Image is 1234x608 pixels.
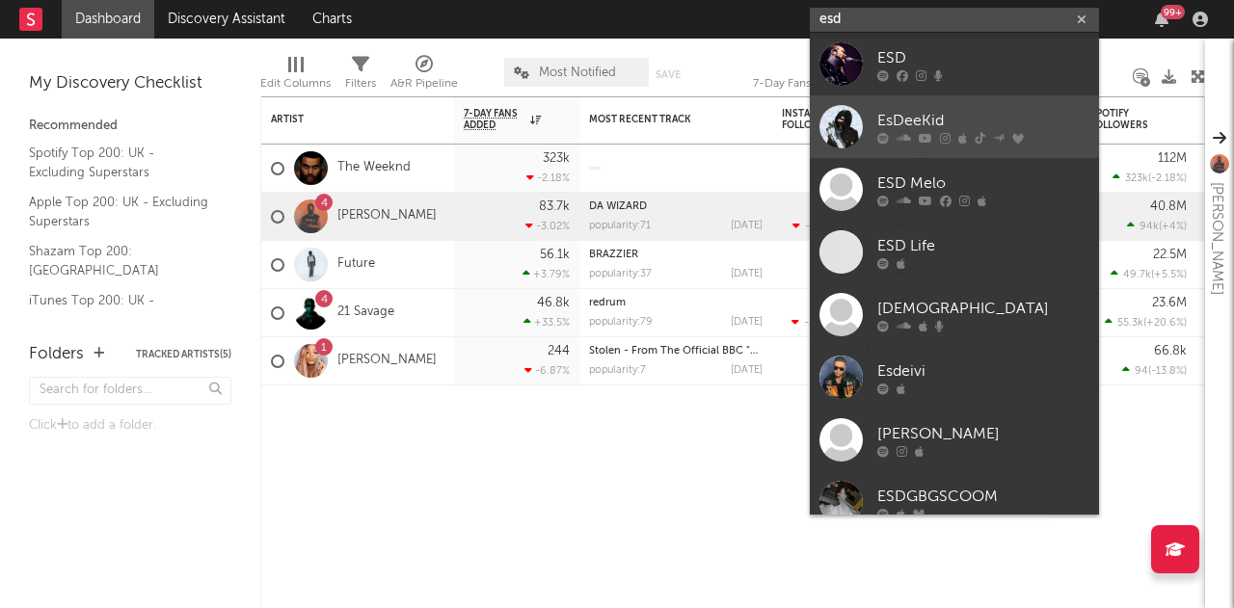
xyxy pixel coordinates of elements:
[1113,172,1187,184] div: ( )
[543,152,570,165] div: 323k
[731,365,763,376] div: [DATE]
[523,268,570,280] div: +3.79 %
[589,114,734,125] div: Most Recent Track
[877,109,1089,132] div: EsDeeKid
[589,201,763,212] div: DA WIZARD
[791,316,878,329] div: ( )
[877,485,1089,508] div: ESDGBGSCOOM
[1125,173,1148,184] span: 323k
[1146,318,1184,329] span: +20.6 %
[29,72,231,95] div: My Discovery Checklist
[1127,220,1187,232] div: ( )
[1151,173,1184,184] span: -2.18 %
[810,158,1099,221] a: ESD Melo
[29,143,212,182] a: Spotify Top 200: UK - Excluding Superstars
[877,297,1089,320] div: [DEMOGRAPHIC_DATA]
[136,350,231,359] button: Tracked Artists(5)
[337,256,375,273] a: Future
[877,46,1089,69] div: ESD
[1135,366,1148,377] span: 94
[537,297,570,309] div: 46.8k
[29,115,231,138] div: Recommended
[753,48,898,104] div: 7-Day Fans Added (7-Day Fans Added)
[524,364,570,377] div: -6.87 %
[1161,5,1185,19] div: 99 +
[390,72,458,95] div: A&R Pipeline
[810,8,1099,32] input: Search for artists
[589,298,763,308] div: redrum
[731,317,763,328] div: [DATE]
[782,108,849,131] div: Instagram Followers
[1122,364,1187,377] div: ( )
[877,359,1089,383] div: Esdeivi
[337,208,437,225] a: [PERSON_NAME]
[810,95,1099,158] a: EsDeeKid
[337,304,394,321] a: 21 Savage
[1111,268,1187,280] div: ( )
[589,269,652,279] div: popularity: 37
[804,318,835,329] span: -22.5k
[1152,297,1187,309] div: 23.6M
[29,290,212,330] a: iTunes Top 200: UK - Excluding Catalog
[805,222,837,232] span: -59.3k
[1150,200,1187,213] div: 40.8M
[1153,249,1187,261] div: 22.5M
[753,72,898,95] div: 7-Day Fans Added (7-Day Fans Added)
[877,422,1089,445] div: [PERSON_NAME]
[1162,222,1184,232] span: +4 %
[589,221,651,231] div: popularity: 71
[810,283,1099,346] a: [DEMOGRAPHIC_DATA]
[337,160,411,176] a: The Weeknd
[29,192,212,231] a: Apple Top 200: UK - Excluding Superstars
[1105,316,1187,329] div: ( )
[345,48,376,104] div: Filters
[877,172,1089,195] div: ESD Melo
[271,114,416,125] div: Artist
[731,221,763,231] div: [DATE]
[523,316,570,329] div: +33.5 %
[1154,270,1184,280] span: +5.5 %
[29,241,212,280] a: Shazam Top 200: [GEOGRAPHIC_DATA]
[1205,182,1228,295] div: [PERSON_NAME]
[1140,222,1159,232] span: 94k
[1090,108,1158,131] div: Spotify Followers
[810,346,1099,409] a: Esdeivi
[810,471,1099,534] a: ESDGBGSCOOM
[810,221,1099,283] a: ESD Life
[29,377,231,405] input: Search for folders...
[731,269,763,279] div: [DATE]
[260,72,331,95] div: Edit Columns
[656,69,681,80] button: Save
[1117,318,1143,329] span: 55.3k
[540,249,570,261] div: 56.1k
[539,200,570,213] div: 83.7k
[345,72,376,95] div: Filters
[589,201,647,212] a: DA WIZARD
[589,365,646,376] div: popularity: 7
[29,414,231,437] div: Click to add a folder.
[260,48,331,104] div: Edit Columns
[810,33,1099,95] a: ESD
[589,346,763,357] div: Stolen - From The Official BBC "Champion" Soundtrack
[810,409,1099,471] a: [PERSON_NAME]
[548,345,570,357] div: 244
[589,298,626,308] a: redrum
[337,353,437,369] a: [PERSON_NAME]
[589,317,653,328] div: popularity: 79
[877,234,1089,257] div: ESD Life
[390,48,458,104] div: A&R Pipeline
[1154,345,1187,357] div: 66.8k
[589,250,763,260] div: BRAZZIER
[589,250,638,260] a: BRAZZIER
[792,220,878,232] div: ( )
[1123,270,1151,280] span: 49.7k
[526,172,570,184] div: -2.18 %
[525,220,570,232] div: -3.02 %
[539,66,616,79] span: Most Notified
[29,343,84,366] div: Folders
[1155,12,1168,27] button: 99+
[589,346,868,357] a: Stolen - From The Official BBC "Champion" Soundtrack
[464,108,525,131] span: 7-Day Fans Added
[1151,366,1184,377] span: -13.8 %
[1158,152,1187,165] div: 112M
